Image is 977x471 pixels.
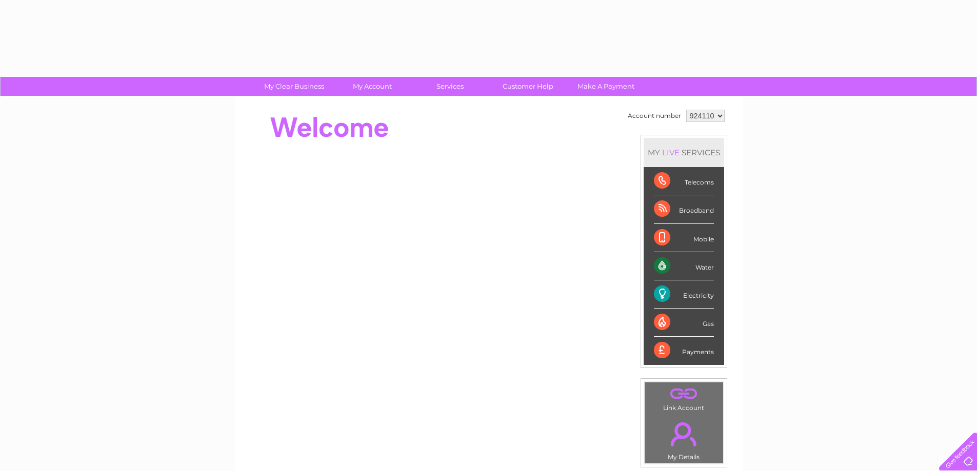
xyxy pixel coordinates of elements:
[252,77,336,96] a: My Clear Business
[486,77,570,96] a: Customer Help
[654,224,714,252] div: Mobile
[647,416,721,452] a: .
[408,77,492,96] a: Services
[660,148,682,157] div: LIVE
[654,337,714,364] div: Payments
[654,195,714,223] div: Broadband
[564,77,648,96] a: Make A Payment
[644,138,724,167] div: MY SERVICES
[654,280,714,309] div: Electricity
[654,309,714,337] div: Gas
[654,167,714,195] div: Telecoms
[330,77,414,96] a: My Account
[644,382,724,414] td: Link Account
[647,385,721,403] a: .
[625,107,684,125] td: Account number
[644,414,724,464] td: My Details
[654,252,714,280] div: Water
